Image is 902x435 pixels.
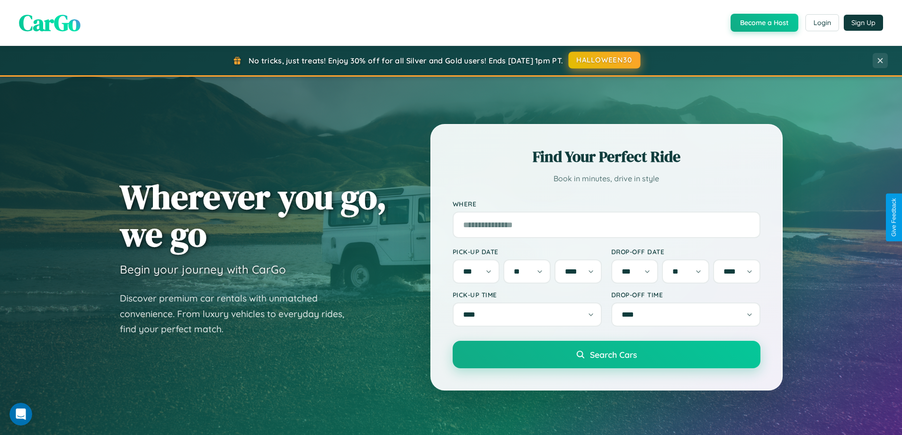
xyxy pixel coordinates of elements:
[120,178,387,253] h1: Wherever you go, we go
[611,248,760,256] label: Drop-off Date
[9,403,32,426] iframe: Intercom live chat
[453,291,602,299] label: Pick-up Time
[805,14,839,31] button: Login
[453,200,760,208] label: Where
[891,198,897,237] div: Give Feedback
[590,349,637,360] span: Search Cars
[19,7,80,38] span: CarGo
[569,52,641,69] button: HALLOWEEN30
[731,14,798,32] button: Become a Host
[611,291,760,299] label: Drop-off Time
[120,291,357,337] p: Discover premium car rentals with unmatched convenience. From luxury vehicles to everyday rides, ...
[844,15,883,31] button: Sign Up
[249,56,563,65] span: No tricks, just treats! Enjoy 30% off for all Silver and Gold users! Ends [DATE] 1pm PT.
[453,248,602,256] label: Pick-up Date
[453,341,760,368] button: Search Cars
[453,146,760,167] h2: Find Your Perfect Ride
[120,262,286,276] h3: Begin your journey with CarGo
[453,172,760,186] p: Book in minutes, drive in style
